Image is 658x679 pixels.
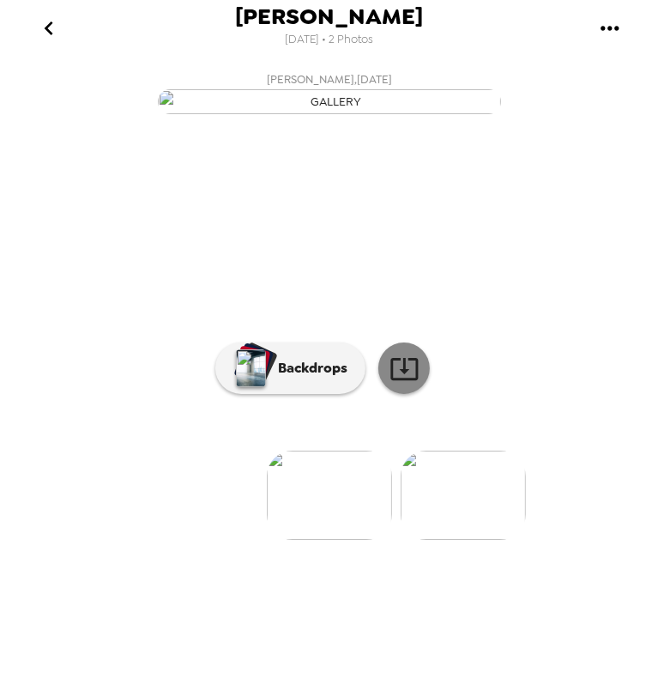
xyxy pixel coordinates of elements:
[215,343,365,394] button: Backdrops
[267,70,392,89] span: [PERSON_NAME] , [DATE]
[267,451,392,540] img: gallery
[285,28,373,52] span: [DATE] • 2 Photos
[158,89,501,114] img: gallery
[235,5,423,28] span: [PERSON_NAME]
[401,451,526,540] img: gallery
[269,358,347,379] p: Backdrops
